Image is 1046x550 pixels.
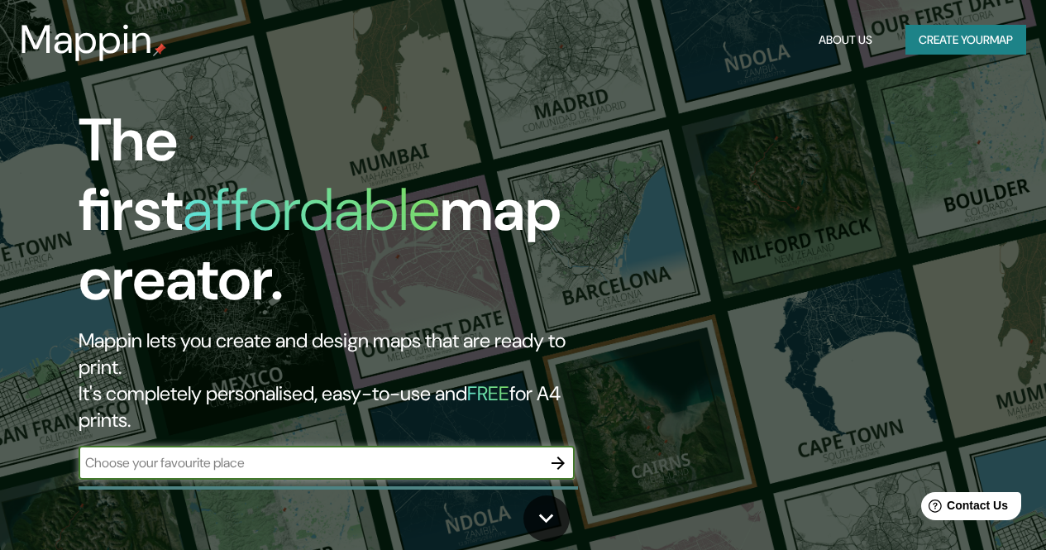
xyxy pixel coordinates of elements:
[20,17,153,63] h3: Mappin
[153,43,166,56] img: mappin-pin
[183,171,440,248] h1: affordable
[79,106,602,328] h1: The first map creator.
[905,25,1026,55] button: Create yourmap
[812,25,879,55] button: About Us
[467,380,509,406] h5: FREE
[899,485,1028,532] iframe: Help widget launcher
[79,453,542,472] input: Choose your favourite place
[79,328,602,433] h2: Mappin lets you create and design maps that are ready to print. It's completely personalised, eas...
